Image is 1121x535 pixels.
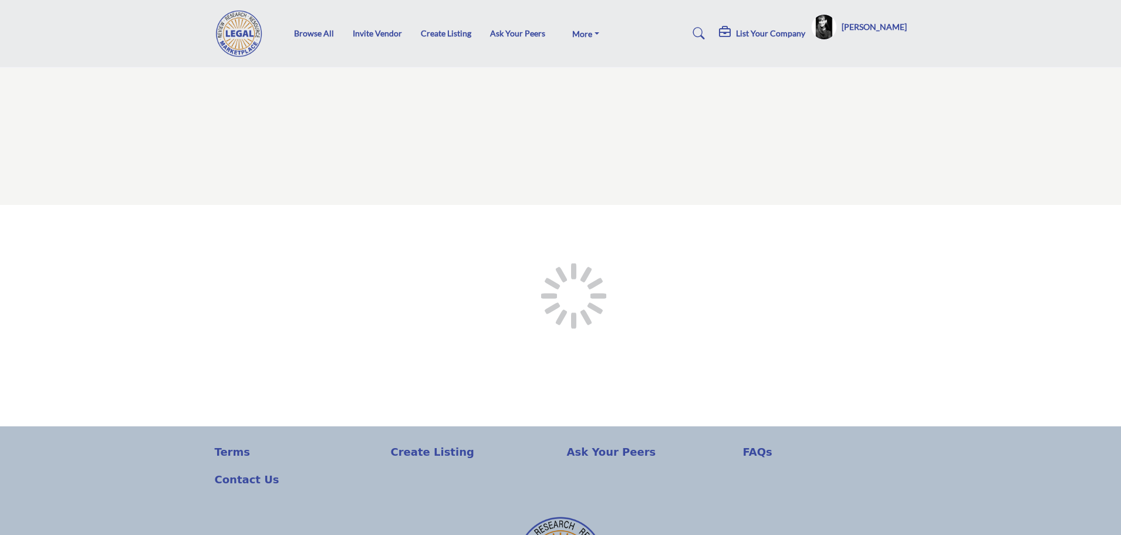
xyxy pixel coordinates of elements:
[215,472,379,487] a: Contact Us
[842,21,907,33] h5: [PERSON_NAME]
[743,444,907,460] a: FAQs
[811,14,837,40] button: Show hide supplier dropdown
[421,28,471,38] a: Create Listing
[490,28,545,38] a: Ask Your Peers
[567,444,731,460] a: Ask Your Peers
[294,28,334,38] a: Browse All
[564,25,607,42] a: More
[215,10,270,57] img: Site Logo
[391,444,555,460] a: Create Listing
[736,28,805,39] h5: List Your Company
[719,26,805,41] div: List Your Company
[215,444,379,460] a: Terms
[353,28,402,38] a: Invite Vendor
[681,24,713,43] a: Search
